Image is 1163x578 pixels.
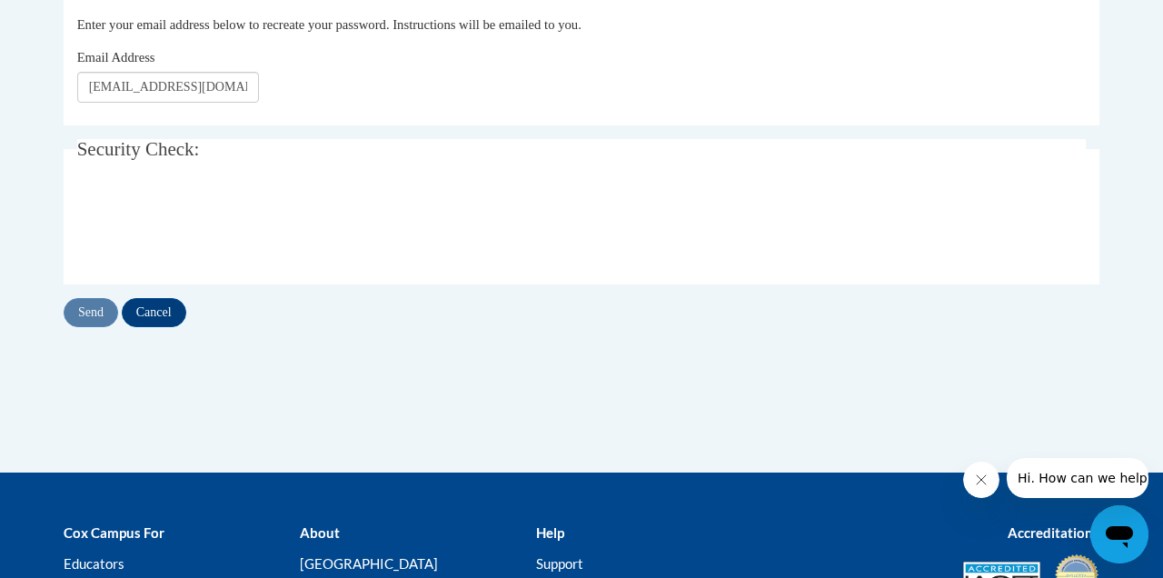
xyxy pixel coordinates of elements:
[64,524,164,541] b: Cox Campus For
[300,524,340,541] b: About
[77,72,259,103] input: Email
[1007,458,1148,498] iframe: Message from company
[536,524,564,541] b: Help
[77,138,200,160] span: Security Check:
[77,17,581,32] span: Enter your email address below to recreate your password. Instructions will be emailed to you.
[300,555,438,572] a: [GEOGRAPHIC_DATA]
[122,298,186,327] input: Cancel
[64,555,124,572] a: Educators
[963,462,999,498] iframe: Close message
[1090,505,1148,563] iframe: Button to launch messaging window
[11,13,147,27] span: Hi. How can we help?
[77,50,155,65] span: Email Address
[77,191,353,262] iframe: reCAPTCHA
[536,555,583,572] a: Support
[1008,524,1099,541] b: Accreditations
